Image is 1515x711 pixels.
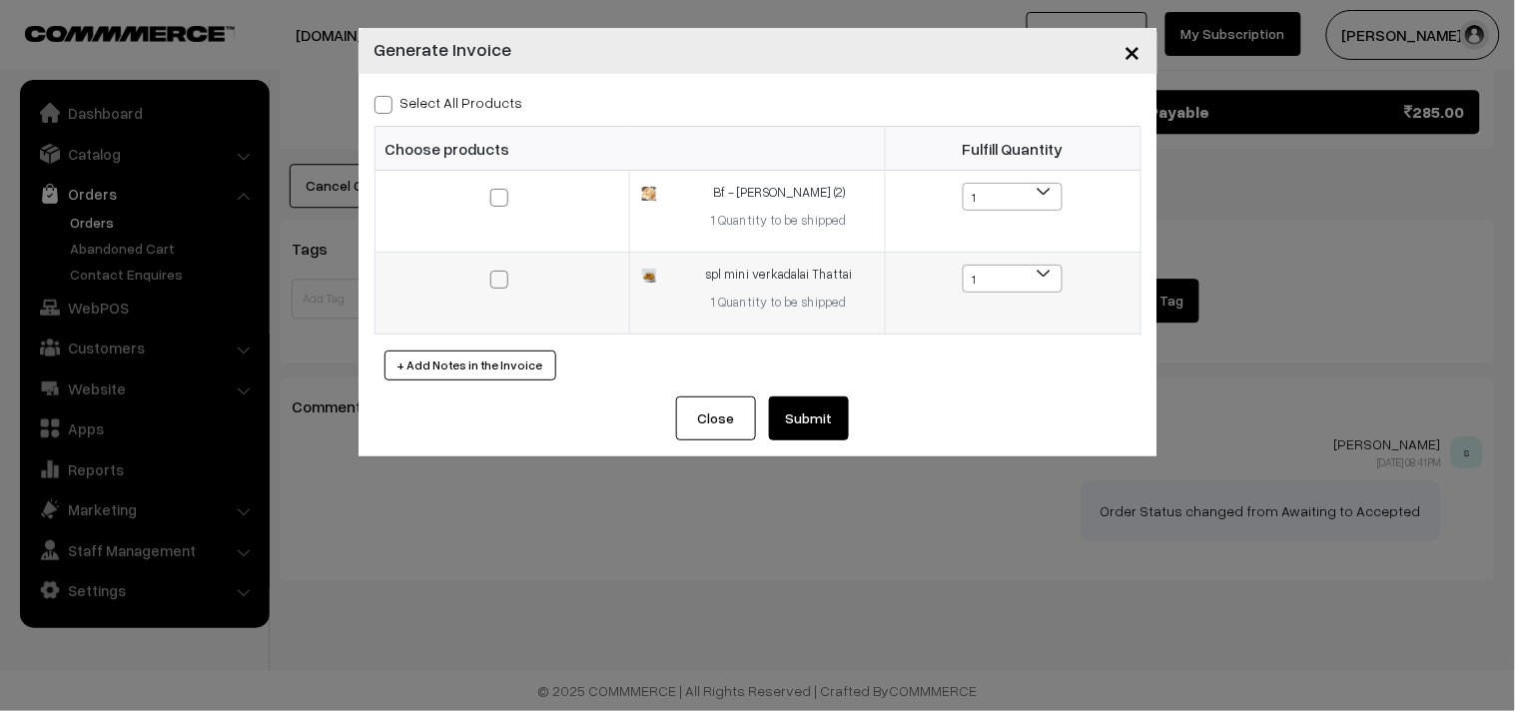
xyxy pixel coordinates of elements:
span: × [1125,32,1141,69]
img: 17496545854738Verkadalai-Thattai-Wepsite1.jpg [642,269,655,282]
span: 1 [963,183,1063,211]
th: Choose products [375,127,885,171]
img: 16816420077002ghee-dosa.jpg [642,187,655,200]
span: 1 [964,266,1062,294]
th: Fulfill Quantity [885,127,1140,171]
div: Bf - [PERSON_NAME] (2) [686,183,873,203]
label: Select all Products [375,92,523,113]
button: Submit [769,396,849,440]
button: + Add Notes in the Invoice [384,351,556,380]
span: 1 [963,265,1063,293]
div: spl mini verkadalai Thattai [686,265,873,285]
button: Close [676,396,756,440]
div: 1 Quantity to be shipped [686,211,873,231]
h4: Generate Invoice [375,36,512,63]
div: 1 Quantity to be shipped [686,293,873,313]
button: Close [1109,20,1157,82]
span: 1 [964,184,1062,212]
